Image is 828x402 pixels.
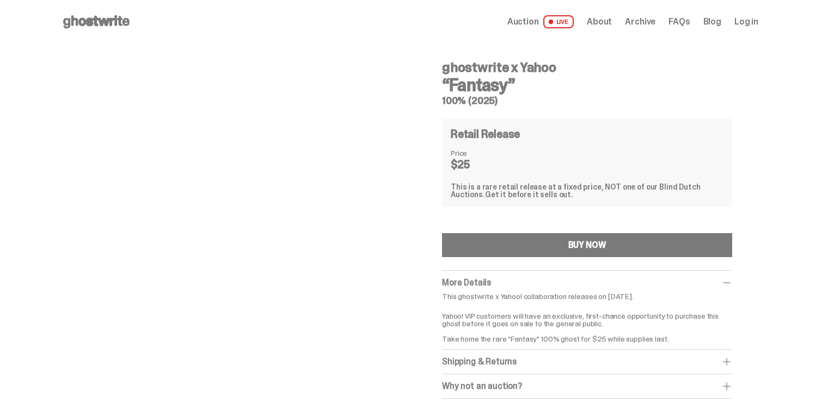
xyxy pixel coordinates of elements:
div: Why not an auction? [442,381,732,392]
p: Yahoo! VIP customers will have an exclusive, first-chance opportunity to purchase this ghost befo... [442,304,732,343]
h4: Retail Release [451,129,520,139]
h5: 100% (2025) [442,96,732,106]
a: Blog [703,17,721,26]
div: Shipping & Returns [442,356,732,367]
dt: Price [451,149,505,157]
a: Log in [734,17,758,26]
h4: ghostwrite x Yahoo [442,61,732,74]
dd: $25 [451,159,505,170]
a: FAQs [668,17,690,26]
a: Archive [625,17,655,26]
span: Auction [507,17,539,26]
a: Auction LIVE [507,15,574,28]
button: BUY NOW [442,233,732,257]
p: This ghostwrite x Yahoo! collaboration releases on [DATE]. [442,293,732,300]
span: Get it before it sells out. [485,190,573,199]
div: BUY NOW [568,241,606,249]
a: About [587,17,612,26]
span: More Details [442,277,491,288]
div: This is a rare retail release at a fixed price, NOT one of our Blind Dutch Auctions. [451,183,723,198]
h3: “Fantasy” [442,76,732,94]
span: LIVE [543,15,574,28]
